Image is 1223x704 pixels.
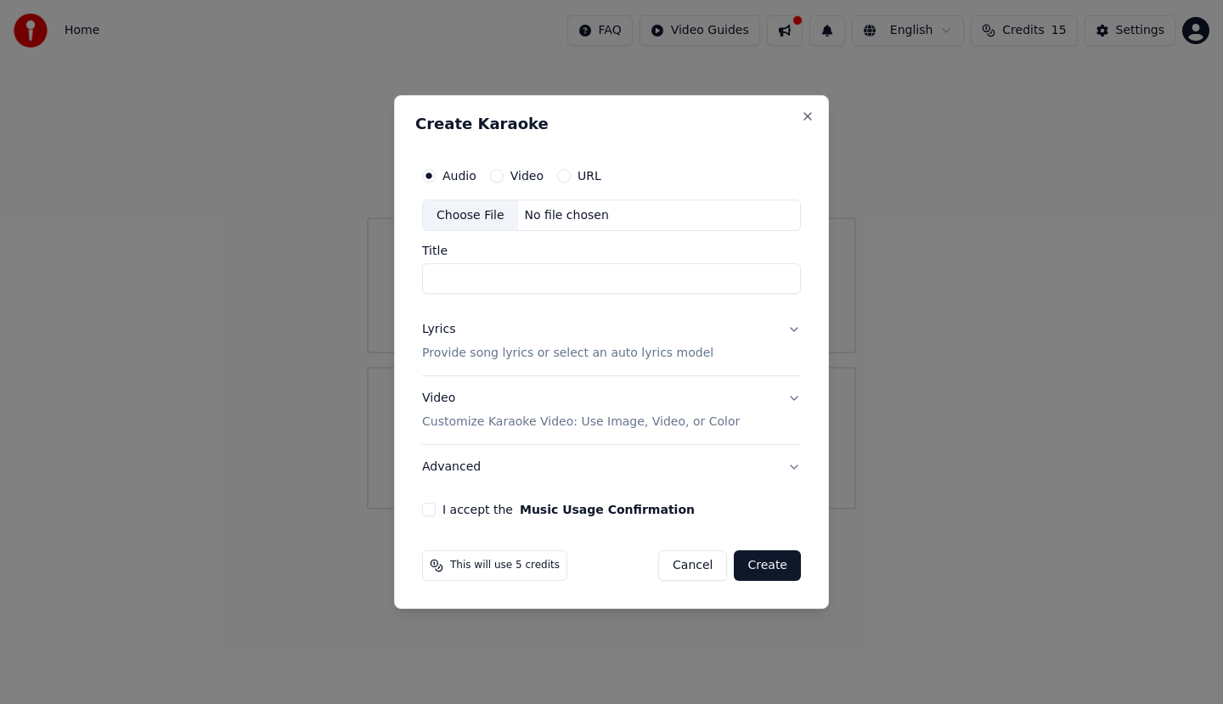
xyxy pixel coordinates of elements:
[442,170,476,182] label: Audio
[422,346,713,363] p: Provide song lyrics or select an auto lyrics model
[510,170,544,182] label: Video
[422,414,740,431] p: Customize Karaoke Video: Use Image, Video, or Color
[422,445,801,489] button: Advanced
[422,308,801,376] button: LyricsProvide song lyrics or select an auto lyrics model
[422,322,455,339] div: Lyrics
[734,550,801,581] button: Create
[658,550,727,581] button: Cancel
[518,207,616,224] div: No file chosen
[578,170,601,182] label: URL
[520,504,695,515] button: I accept the
[422,391,740,431] div: Video
[415,116,808,132] h2: Create Karaoke
[450,559,560,572] span: This will use 5 credits
[422,245,801,257] label: Title
[423,200,518,231] div: Choose File
[422,377,801,445] button: VideoCustomize Karaoke Video: Use Image, Video, or Color
[442,504,695,515] label: I accept the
